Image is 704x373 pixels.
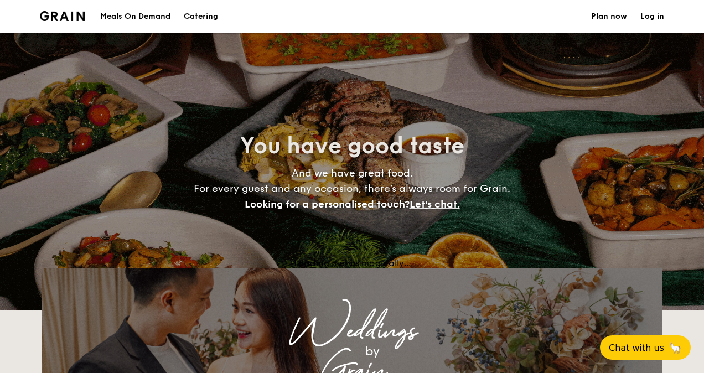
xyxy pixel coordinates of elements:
span: 🦙 [669,341,682,354]
div: Loading menus magically... [42,258,662,268]
span: Let's chat. [410,198,460,210]
span: Chat with us [609,343,664,353]
a: Logotype [40,11,85,21]
div: Weddings [139,322,565,341]
button: Chat with us🦙 [600,335,691,360]
div: by [180,341,565,361]
img: Grain [40,11,85,21]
